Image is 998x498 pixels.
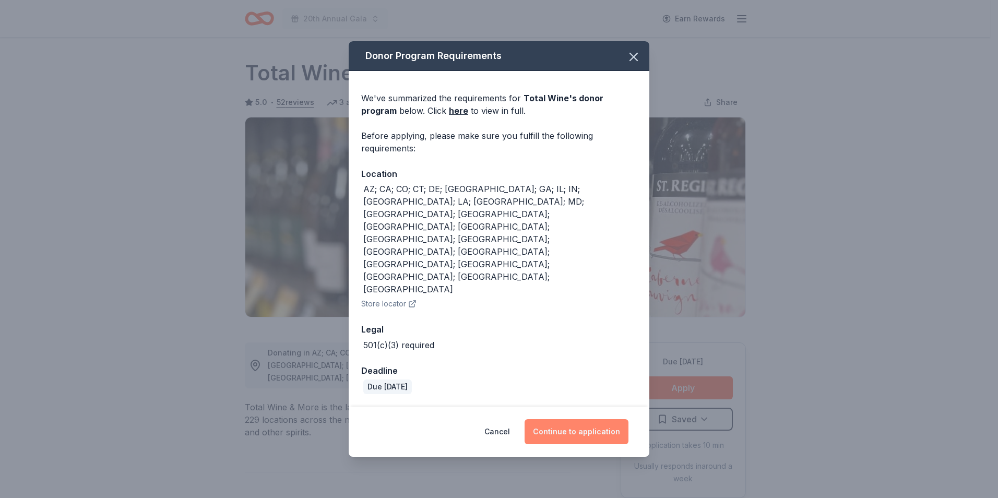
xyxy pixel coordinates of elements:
[361,92,637,117] div: We've summarized the requirements for below. Click to view in full.
[363,339,434,351] div: 501(c)(3) required
[361,129,637,155] div: Before applying, please make sure you fulfill the following requirements:
[349,41,649,71] div: Donor Program Requirements
[449,104,468,117] a: here
[363,380,412,394] div: Due [DATE]
[361,323,637,336] div: Legal
[361,167,637,181] div: Location
[363,183,637,295] div: AZ; CA; CO; CT; DE; [GEOGRAPHIC_DATA]; GA; IL; IN; [GEOGRAPHIC_DATA]; LA; [GEOGRAPHIC_DATA]; MD; ...
[361,298,417,310] button: Store locator
[525,419,628,444] button: Continue to application
[361,364,637,377] div: Deadline
[484,419,510,444] button: Cancel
